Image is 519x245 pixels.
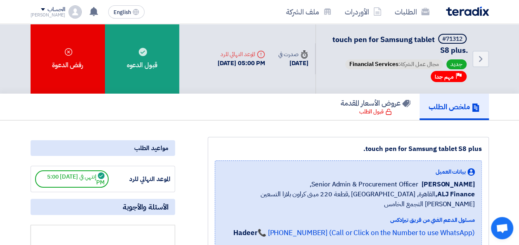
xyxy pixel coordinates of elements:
[332,34,468,56] span: touch pen for Samsung tablet S8 plus.
[345,59,443,69] span: مجال عمل الشركة:
[35,170,109,188] span: إنتهي في [DATE] 5:00 PM
[218,59,265,68] div: [DATE] 05:00 PM
[422,179,475,189] span: [PERSON_NAME]
[341,98,410,108] h5: عروض الأسعار المقدمة
[349,60,398,68] span: Financial Services
[105,24,179,94] div: قبول الدعوه
[218,50,265,59] div: الموعد النهائي للرد
[278,59,308,68] div: [DATE]
[359,108,392,116] div: قبول الطلب
[123,202,168,212] span: الأسئلة والأجوبة
[215,144,482,154] div: touch pen for Samsung tablet S8 plus.
[435,73,454,81] span: مهم جدا
[326,34,468,55] h5: touch pen for Samsung tablet S8 plus.
[388,2,436,21] a: الطلبات
[435,189,475,199] b: ALJ Finance,
[31,13,66,17] div: [PERSON_NAME]
[442,36,462,42] div: #71312
[278,50,308,59] div: صدرت في
[31,140,175,156] div: مواعيد الطلب
[280,2,338,21] a: ملف الشركة
[233,228,257,238] strong: Hadeer
[491,217,513,239] div: Open chat
[429,102,480,111] h5: ملخص الطلب
[114,9,131,15] span: English
[222,216,475,224] div: مسئول الدعم الفني من فريق تيرادكس
[108,5,145,19] button: English
[31,24,105,94] div: رفض الدعوة
[436,167,466,176] span: بيانات العميل
[338,2,388,21] a: الأوردرات
[222,189,475,209] span: القاهرة, [GEOGRAPHIC_DATA] ,قطعة 220 مبنى كراون بلازا التسعين [PERSON_NAME] التجمع الخامس
[419,94,489,120] a: ملخص الطلب
[332,94,419,120] a: عروض الأسعار المقدمة قبول الطلب
[446,59,467,69] span: جديد
[310,179,418,189] span: Senior Admin & Procurement Officer,
[47,6,65,13] div: الحساب
[69,5,82,19] img: profile_test.png
[109,174,171,184] div: الموعد النهائي للرد
[446,7,489,16] img: Teradix logo
[258,228,475,238] a: 📞 [PHONE_NUMBER] (Call or Click on the Number to use WhatsApp)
